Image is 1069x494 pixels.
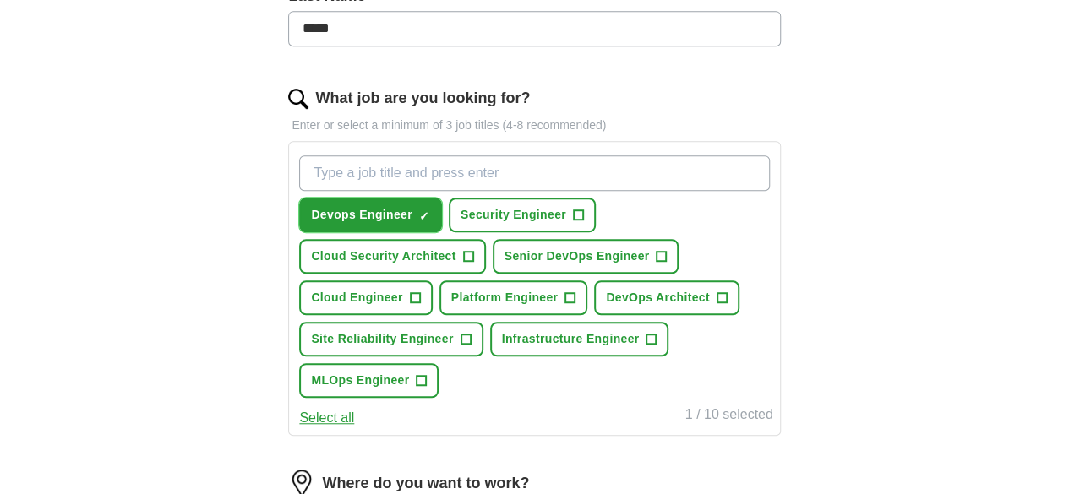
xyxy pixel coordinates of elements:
[299,198,442,232] button: Devops Engineer✓
[299,363,439,398] button: MLOps Engineer
[311,247,455,265] span: Cloud Security Architect
[505,247,650,265] span: Senior DevOps Engineer
[311,372,409,389] span: MLOps Engineer
[685,404,773,428] div: 1 / 10 selected
[299,408,354,428] button: Select all
[299,239,485,274] button: Cloud Security Architect
[419,209,429,223] span: ✓
[451,289,559,307] span: Platform Engineer
[493,239,679,274] button: Senior DevOps Engineer
[299,155,769,191] input: Type a job title and press enter
[461,206,566,224] span: Security Engineer
[439,280,588,315] button: Platform Engineer
[449,198,596,232] button: Security Engineer
[502,330,640,348] span: Infrastructure Engineer
[490,322,669,356] button: Infrastructure Engineer
[288,89,308,109] img: search.png
[311,289,402,307] span: Cloud Engineer
[594,280,739,315] button: DevOps Architect
[311,206,412,224] span: Devops Engineer
[311,330,453,348] span: Site Reliability Engineer
[288,117,780,134] p: Enter or select a minimum of 3 job titles (4-8 recommended)
[299,322,483,356] button: Site Reliability Engineer
[299,280,432,315] button: Cloud Engineer
[606,289,710,307] span: DevOps Architect
[315,87,530,110] label: What job are you looking for?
